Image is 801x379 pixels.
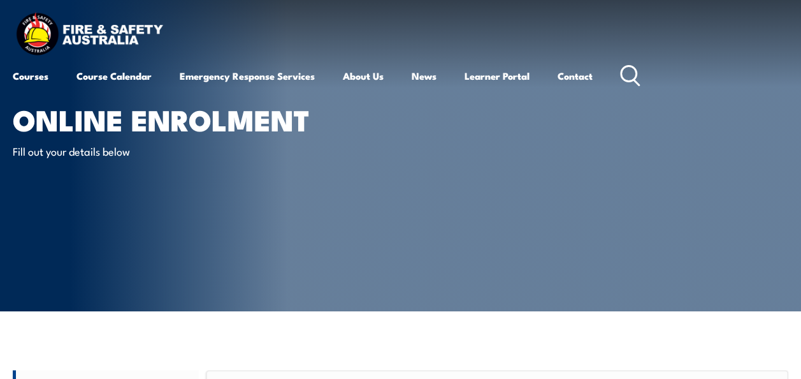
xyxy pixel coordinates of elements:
h1: Online Enrolment [13,107,328,131]
p: Fill out your details below [13,144,245,158]
a: Course Calendar [76,61,152,91]
a: About Us [343,61,384,91]
a: Emergency Response Services [180,61,315,91]
a: Learner Portal [465,61,530,91]
a: Contact [558,61,593,91]
a: News [412,61,437,91]
a: Courses [13,61,48,91]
